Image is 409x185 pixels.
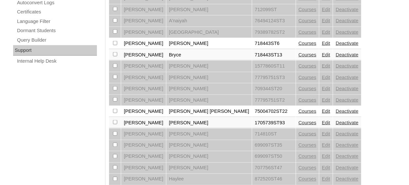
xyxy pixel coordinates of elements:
[322,30,330,35] a: Edit
[336,176,358,182] a: Deactivate
[252,4,296,15] td: 712099ST
[13,45,97,56] div: Support
[16,27,97,35] a: Dormant Students
[166,27,252,38] td: [GEOGRAPHIC_DATA]
[166,61,252,72] td: [PERSON_NAME]
[299,30,317,35] a: Courses
[16,8,97,16] a: Certificates
[322,75,330,80] a: Edit
[121,140,166,151] td: [PERSON_NAME]
[166,15,252,27] td: A'naiyah
[121,72,166,83] td: [PERSON_NAME]
[252,61,296,72] td: 1577860ST11
[121,95,166,106] td: [PERSON_NAME]
[299,52,317,57] a: Courses
[166,50,252,61] td: Bryce
[121,163,166,174] td: [PERSON_NAME]
[322,86,330,91] a: Edit
[299,18,317,23] a: Courses
[121,83,166,94] td: [PERSON_NAME]
[322,52,330,57] a: Edit
[322,63,330,69] a: Edit
[121,50,166,61] td: [PERSON_NAME]
[299,97,317,103] a: Courses
[299,176,317,182] a: Courses
[16,36,97,44] a: Query Builder
[121,4,166,15] td: [PERSON_NAME]
[322,143,330,148] a: Edit
[336,120,358,125] a: Deactivate
[336,75,358,80] a: Deactivate
[166,4,252,15] td: [PERSON_NAME]
[299,7,317,12] a: Courses
[322,165,330,171] a: Edit
[166,95,252,106] td: [PERSON_NAME]
[252,50,296,61] td: 718443ST13
[166,174,252,185] td: Haylee
[299,120,317,125] a: Courses
[322,97,330,103] a: Edit
[336,7,358,12] a: Deactivate
[121,129,166,140] td: [PERSON_NAME]
[121,117,166,129] td: [PERSON_NAME]
[336,131,358,136] a: Deactivate
[166,83,252,94] td: [PERSON_NAME]
[166,38,252,49] td: [PERSON_NAME]
[121,151,166,162] td: [PERSON_NAME]
[252,106,296,117] td: 75004702ST22
[166,106,252,117] td: [PERSON_NAME] [PERSON_NAME]
[166,163,252,174] td: [PERSON_NAME]
[252,15,296,27] td: 76494124ST3
[299,109,317,114] a: Courses
[322,18,330,23] a: Edit
[166,72,252,83] td: [PERSON_NAME]
[336,63,358,69] a: Deactivate
[322,7,330,12] a: Edit
[299,41,317,46] a: Courses
[299,154,317,159] a: Courses
[252,72,296,83] td: 77795751ST3
[336,143,358,148] a: Deactivate
[121,106,166,117] td: [PERSON_NAME]
[322,131,330,136] a: Edit
[336,97,358,103] a: Deactivate
[252,163,296,174] td: 707756ST47
[16,17,97,26] a: Language Filter
[336,165,358,171] a: Deactivate
[166,151,252,162] td: [PERSON_NAME]
[166,129,252,140] td: [PERSON_NAME]
[252,117,296,129] td: 1705739ST93
[299,63,317,69] a: Courses
[336,18,358,23] a: Deactivate
[299,75,317,80] a: Courses
[322,109,330,114] a: Edit
[322,176,330,182] a: Edit
[252,140,296,151] td: 699097ST35
[299,165,317,171] a: Courses
[121,174,166,185] td: [PERSON_NAME]
[121,38,166,49] td: [PERSON_NAME]
[336,86,358,91] a: Deactivate
[252,38,296,49] td: 718443ST6
[336,109,358,114] a: Deactivate
[166,117,252,129] td: [PERSON_NAME]
[252,129,296,140] td: 714810ST
[336,52,358,57] a: Deactivate
[252,83,296,94] td: 709344ST20
[336,41,358,46] a: Deactivate
[299,143,317,148] a: Courses
[322,120,330,125] a: Edit
[252,95,296,106] td: 77795751ST2
[252,151,296,162] td: 699097ST50
[322,41,330,46] a: Edit
[299,86,317,91] a: Courses
[121,27,166,38] td: [PERSON_NAME]
[299,131,317,136] a: Courses
[252,174,296,185] td: 872520ST46
[121,15,166,27] td: [PERSON_NAME]
[166,140,252,151] td: [PERSON_NAME]
[252,27,296,38] td: 79389782ST2
[336,154,358,159] a: Deactivate
[16,57,97,65] a: Internal Help Desk
[322,154,330,159] a: Edit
